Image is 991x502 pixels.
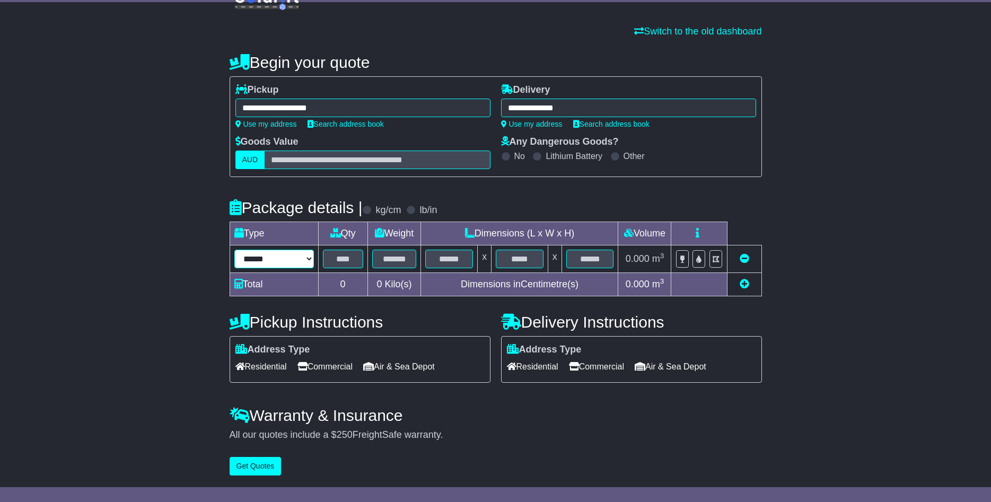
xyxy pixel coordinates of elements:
h4: Begin your quote [230,54,762,71]
span: 0.000 [626,253,650,264]
span: Commercial [297,358,353,375]
label: Delivery [501,84,550,96]
td: Dimensions (L x W x H) [421,222,618,245]
label: Other [624,151,645,161]
td: x [548,245,562,273]
span: m [652,253,664,264]
span: Residential [507,358,558,375]
span: Commercial [569,358,624,375]
span: 250 [337,429,353,440]
td: Volume [618,222,671,245]
h4: Delivery Instructions [501,313,762,331]
label: Any Dangerous Goods? [501,136,619,148]
a: Switch to the old dashboard [634,26,761,37]
td: Qty [318,222,367,245]
span: Residential [235,358,287,375]
h4: Package details | [230,199,363,216]
td: Kilo(s) [367,273,421,296]
a: Remove this item [740,253,749,264]
label: Pickup [235,84,279,96]
a: Use my address [501,120,563,128]
span: 0.000 [626,279,650,289]
span: m [652,279,664,289]
sup: 3 [660,252,664,260]
a: Search address book [308,120,384,128]
td: 0 [318,273,367,296]
label: Goods Value [235,136,299,148]
td: Total [230,273,318,296]
a: Use my address [235,120,297,128]
span: Air & Sea Depot [363,358,435,375]
a: Search address book [573,120,650,128]
sup: 3 [660,277,664,285]
h4: Warranty & Insurance [230,407,762,424]
button: Get Quotes [230,457,282,475]
label: kg/cm [375,205,401,216]
label: Address Type [235,344,310,356]
label: Address Type [507,344,582,356]
td: Type [230,222,318,245]
label: Lithium Battery [546,151,602,161]
label: AUD [235,151,265,169]
span: Air & Sea Depot [635,358,706,375]
a: Add new item [740,279,749,289]
label: lb/in [419,205,437,216]
div: All our quotes include a $ FreightSafe warranty. [230,429,762,441]
td: Dimensions in Centimetre(s) [421,273,618,296]
h4: Pickup Instructions [230,313,490,331]
td: Weight [367,222,421,245]
span: 0 [376,279,382,289]
label: No [514,151,525,161]
td: x [478,245,492,273]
